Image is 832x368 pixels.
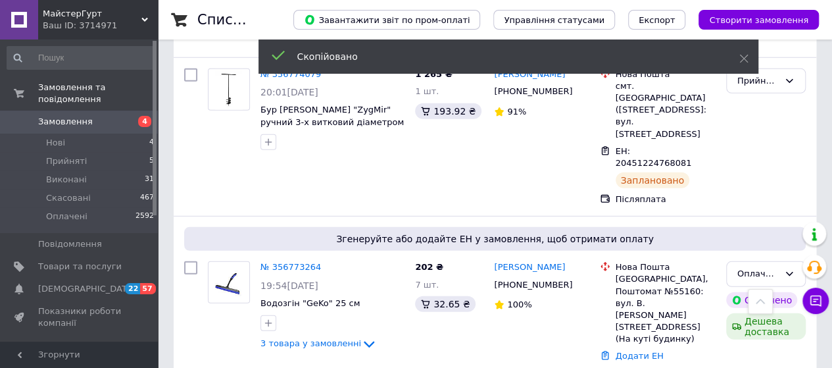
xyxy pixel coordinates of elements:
[208,267,249,298] img: Фото товару
[197,12,331,28] h1: Список замовлень
[260,105,404,139] a: Бур [PERSON_NAME] "ZygMir" ручний 3-х витковий діаметром 200 мм
[260,87,318,97] span: 20:01[DATE]
[616,351,664,361] a: Додати ЕН
[628,10,686,30] button: Експорт
[415,69,452,79] span: 1 265 ₴
[260,262,321,272] a: № 356773264
[415,296,475,312] div: 32.65 ₴
[7,46,155,70] input: Пошук
[491,276,575,294] div: [PHONE_NUMBER]
[616,80,716,140] div: смт. [GEOGRAPHIC_DATA] ([STREET_ADDRESS]: вул. [STREET_ADDRESS]
[293,10,480,30] button: Завантажити звіт по пром-оплаті
[491,83,575,100] div: [PHONE_NUMBER]
[616,273,716,345] div: [GEOGRAPHIC_DATA], Поштомат №55160: вул. В. [PERSON_NAME][STREET_ADDRESS] (На куті будинку)
[46,137,65,149] span: Нові
[260,69,321,79] a: № 356774079
[726,292,797,308] div: Оплачено
[38,238,102,250] span: Повідомлення
[737,267,779,281] div: Оплачено
[415,262,443,272] span: 202 ₴
[46,155,87,167] span: Прийняті
[709,15,808,25] span: Створити замовлення
[415,86,439,96] span: 1 шт.
[215,69,242,110] img: Фото товару
[260,280,318,291] span: 19:54[DATE]
[685,14,819,24] a: Створити замовлення
[125,283,140,294] span: 22
[46,211,87,223] span: Оплачені
[38,305,122,329] span: Показники роботи компанії
[297,50,706,63] div: Скопійовано
[493,10,615,30] button: Управління статусами
[208,68,250,111] a: Фото товару
[737,74,779,88] div: Прийнято
[189,232,800,246] span: Згенеруйте або додайте ЕН у замовлення, щоб отримати оплату
[726,313,806,340] div: Дешева доставка
[698,10,819,30] button: Створити замовлення
[494,261,565,274] a: [PERSON_NAME]
[46,192,91,204] span: Скасовані
[138,116,151,127] span: 4
[507,300,531,309] span: 100%
[304,14,470,26] span: Завантажити звіт по пром-оплаті
[38,116,93,128] span: Замовлення
[38,340,122,363] span: Панель управління
[149,137,154,149] span: 4
[639,15,675,25] span: Експорт
[504,15,604,25] span: Управління статусами
[43,20,158,32] div: Ваш ID: 3714971
[135,211,154,223] span: 2592
[260,298,360,308] a: Водозгін "GeKo" 25 см
[38,283,135,295] span: [DEMOGRAPHIC_DATA]
[260,338,377,348] a: 3 товара у замовленні
[149,155,154,167] span: 5
[46,174,87,186] span: Виконані
[43,8,141,20] span: МайстерГурт
[38,82,158,105] span: Замовлення та повідомлення
[616,261,716,273] div: Нова Пошта
[616,194,716,205] div: Післяплата
[208,261,250,303] a: Фото товару
[616,146,692,169] span: ЕН: 20451224768081
[802,288,829,314] button: Чат з покупцем
[145,174,154,186] span: 31
[140,283,155,294] span: 57
[140,192,154,204] span: 467
[38,261,122,273] span: Товари та послуги
[260,338,361,348] span: 3 товара у замовленні
[415,103,481,119] div: 193.92 ₴
[415,280,439,290] span: 7 шт.
[507,107,526,117] span: 91%
[616,172,690,188] div: Заплановано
